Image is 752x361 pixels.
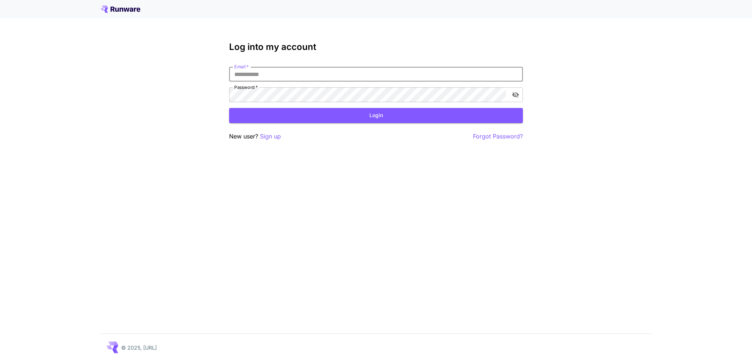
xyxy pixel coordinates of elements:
[473,132,523,141] button: Forgot Password?
[509,88,522,101] button: toggle password visibility
[229,42,523,52] h3: Log into my account
[229,132,281,141] p: New user?
[234,84,258,90] label: Password
[121,344,157,351] p: © 2025, [URL]
[260,132,281,141] button: Sign up
[229,108,523,123] button: Login
[234,64,249,70] label: Email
